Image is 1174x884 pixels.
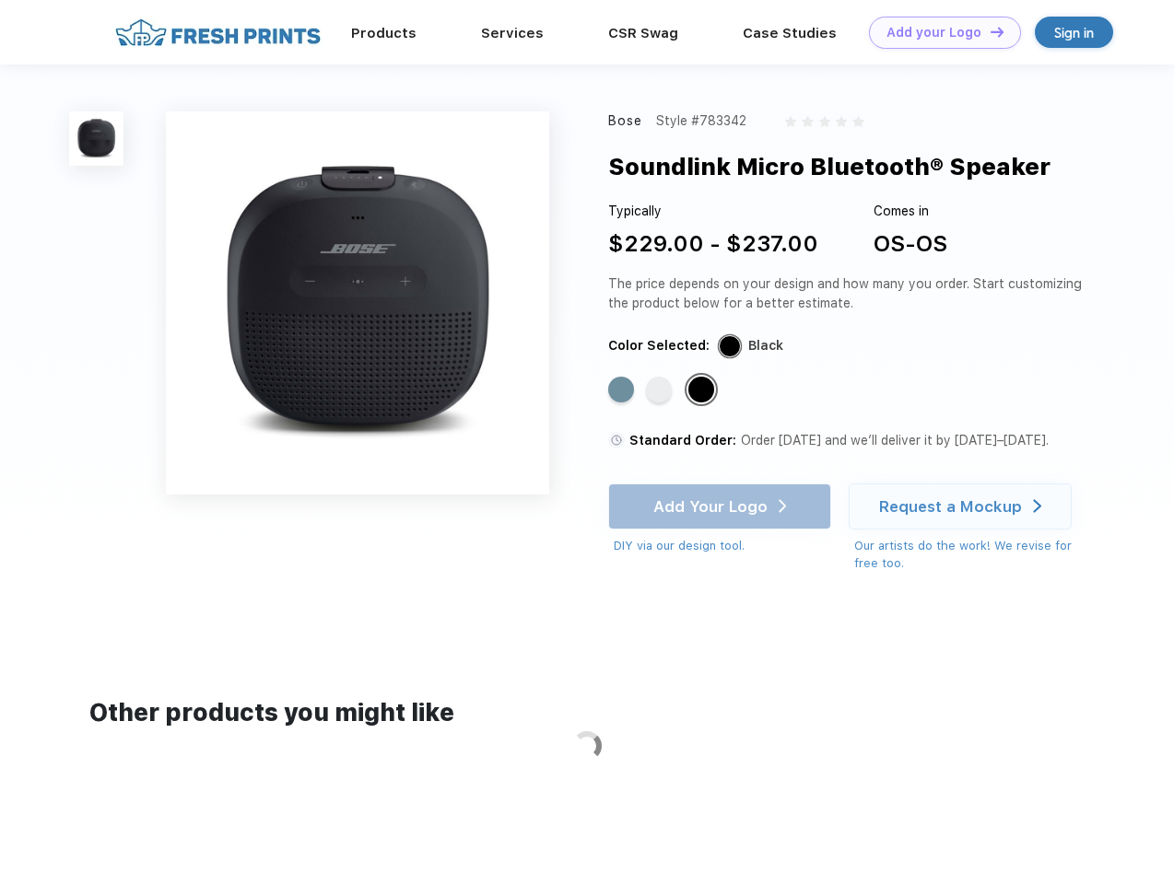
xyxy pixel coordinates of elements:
[879,497,1022,516] div: Request a Mockup
[854,537,1089,573] div: Our artists do the work! We revise for free too.
[166,111,549,494] img: func=resize&h=640
[819,116,830,127] img: gray_star.svg
[608,432,625,448] img: standard order
[656,111,746,131] div: Style #783342
[836,116,847,127] img: gray_star.svg
[748,336,783,355] div: Black
[741,433,1049,448] span: Order [DATE] and we’ll deliver it by [DATE]–[DATE].
[874,202,947,221] div: Comes in
[351,25,417,41] a: Products
[886,25,981,41] div: Add your Logo
[481,25,544,41] a: Services
[646,377,672,402] div: White Smoke
[608,111,643,131] div: Bose
[608,202,818,221] div: Typically
[110,17,326,49] img: fo%20logo%202.webp
[608,336,710,355] div: Color Selected:
[852,116,863,127] img: gray_star.svg
[874,227,947,261] div: OS-OS
[1054,22,1094,43] div: Sign in
[89,695,1084,731] div: Other products you might like
[608,274,1089,313] div: The price depends on your design and how many you order. Start customizing the product below for ...
[69,111,123,166] img: func=resize&h=100
[1035,17,1113,48] a: Sign in
[608,25,678,41] a: CSR Swag
[1033,499,1041,513] img: white arrow
[785,116,796,127] img: gray_star.svg
[991,27,1004,37] img: DT
[608,227,818,261] div: $229.00 - $237.00
[614,537,831,555] div: DIY via our design tool.
[608,149,1051,184] div: Soundlink Micro Bluetooth® Speaker
[608,377,634,402] div: Stone Blue
[629,433,736,448] span: Standard Order:
[802,116,813,127] img: gray_star.svg
[688,377,714,402] div: Black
